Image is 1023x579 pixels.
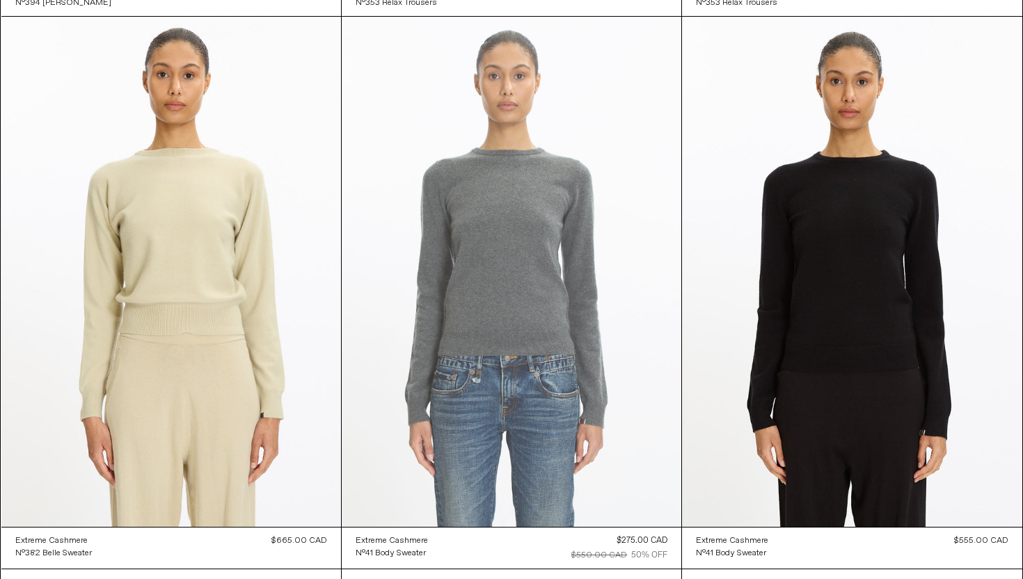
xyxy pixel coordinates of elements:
img: Extreme Cashmere N°41 Body Sweater [682,17,1022,527]
div: Extreme Cashmere [15,535,88,547]
div: N°382 Belle Sweater [15,548,92,560]
div: Extreme Cashmere [696,535,768,547]
a: N°41 Body Sweater [356,547,428,560]
a: Extreme Cashmere [356,534,428,547]
div: $550.00 CAD [571,549,627,562]
div: 50% OFF [631,549,667,562]
img: Extreme Cashmere N°41 Body Sweater [342,17,681,526]
a: Extreme Cashmere [15,534,92,547]
div: $275.00 CAD [617,534,667,547]
a: N°382 Belle Sweater [15,547,92,560]
div: Extreme Cashmere [356,535,428,547]
img: Extreme Cashmere N°382 Belle Sweater [1,17,341,526]
a: N°41 Body Sweater [696,547,768,560]
div: $555.00 CAD [954,534,1008,547]
div: N°41 Body Sweater [356,548,426,560]
div: $665.00 CAD [271,534,327,547]
a: Extreme Cashmere [696,534,768,547]
div: N°41 Body Sweater [696,548,766,560]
